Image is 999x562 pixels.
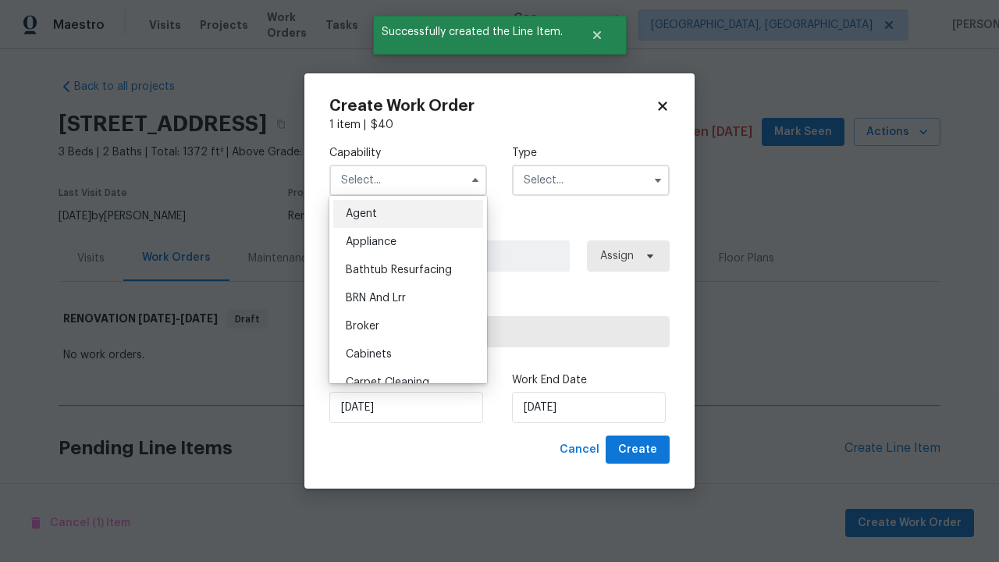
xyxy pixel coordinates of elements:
span: Select trade partner [343,324,656,340]
label: Trade Partner [329,297,670,312]
span: BRN And Lrr [346,293,406,304]
button: Cancel [553,436,606,464]
span: Agent [346,208,377,219]
span: Cabinets [346,349,392,360]
span: $ 40 [371,119,393,130]
div: 1 item | [329,117,670,133]
input: Select... [512,165,670,196]
label: Type [512,145,670,161]
button: Show options [649,171,667,190]
span: Successfully created the Line Item. [373,16,571,48]
button: Create [606,436,670,464]
input: M/D/YYYY [512,392,666,423]
span: Broker [346,321,379,332]
label: Work Order Manager [329,221,670,237]
button: Hide options [466,171,485,190]
button: Close [571,20,623,51]
span: Appliance [346,237,396,247]
span: Assign [600,248,634,264]
span: Cancel [560,440,599,460]
span: Carpet Cleaning [346,377,429,388]
label: Work End Date [512,372,670,388]
label: Capability [329,145,487,161]
span: Create [618,440,657,460]
h2: Create Work Order [329,98,656,114]
span: Bathtub Resurfacing [346,265,452,276]
input: M/D/YYYY [329,392,483,423]
input: Select... [329,165,487,196]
